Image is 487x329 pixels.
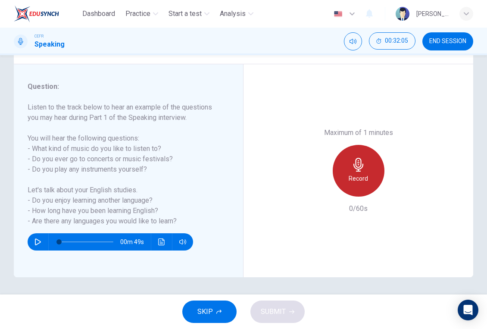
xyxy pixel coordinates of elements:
[182,301,237,323] button: SKIP
[385,38,408,44] span: 00:32:05
[429,38,466,45] span: END SESSION
[122,6,162,22] button: Practice
[369,32,415,50] div: Hide
[120,233,151,251] span: 00m 49s
[14,5,59,22] img: EduSynch logo
[333,145,384,197] button: Record
[155,233,169,251] button: Click to see the audio transcription
[216,6,257,22] button: Analysis
[416,9,449,19] div: [PERSON_NAME]
[28,102,219,226] h6: Listen to the track below to hear an example of the questions you may hear during Part 1 of the S...
[34,39,65,50] h1: Speaking
[28,81,219,92] h6: Question :
[344,32,362,50] div: Mute
[165,6,213,22] button: Start a test
[369,32,415,50] button: 00:32:05
[169,9,202,19] span: Start a test
[349,173,368,184] h6: Record
[197,306,213,318] span: SKIP
[125,9,150,19] span: Practice
[82,9,115,19] span: Dashboard
[396,7,409,21] img: Profile picture
[349,204,368,214] h6: 0/60s
[34,33,44,39] span: CEFR
[14,5,79,22] a: EduSynch logo
[79,6,119,22] button: Dashboard
[422,32,473,50] button: END SESSION
[458,300,478,320] div: Open Intercom Messenger
[324,128,393,138] h6: Maximum of 1 minutes
[333,11,343,17] img: en
[220,9,246,19] span: Analysis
